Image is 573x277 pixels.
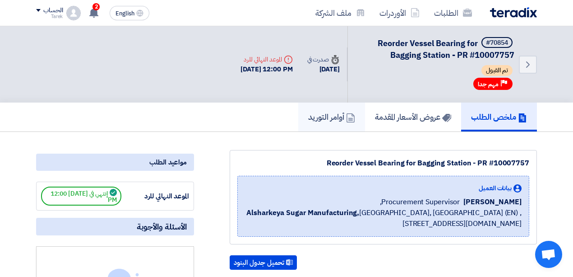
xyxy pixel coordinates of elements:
span: مهم جدا [478,80,499,89]
a: الطلبات [427,2,479,23]
a: عروض الأسعار المقدمة [365,103,461,131]
h5: Reorder Vessel Bearing for Bagging Station - PR #10007757 [359,37,514,61]
div: الموعد النهائي للرد [121,191,189,202]
span: English [116,10,134,17]
span: إنتهي في [DATE] 12:00 PM [41,187,121,206]
span: [GEOGRAPHIC_DATA], [GEOGRAPHIC_DATA] (EN) ,[STREET_ADDRESS][DOMAIN_NAME] [245,207,522,229]
b: Alsharkeya Sugar Manufacturing, [246,207,359,218]
a: الأوردرات [372,2,427,23]
a: ملخص الطلب [461,103,537,131]
span: الأسئلة والأجوبة [137,221,187,232]
div: الموعد النهائي للرد [240,55,293,64]
div: صدرت في [307,55,340,64]
div: [DATE] 12:00 PM [240,64,293,75]
span: بيانات العميل [479,183,512,193]
div: مواعيد الطلب [36,154,194,171]
h5: عروض الأسعار المقدمة [375,112,451,122]
button: English [110,6,149,20]
span: Procurement Supervisor, [380,197,460,207]
a: Open chat [535,241,562,268]
h5: أوامر التوريد [308,112,355,122]
div: #70854 [486,40,508,46]
img: Teradix logo [490,7,537,18]
span: Reorder Vessel Bearing for Bagging Station - PR #10007757 [378,37,514,61]
button: تحميل جدول البنود [230,255,297,270]
span: 2 [92,3,100,10]
h5: ملخص الطلب [471,112,527,122]
div: [DATE] [307,64,340,75]
div: الحساب [43,7,63,14]
div: Reorder Vessel Bearing for Bagging Station - PR #10007757 [237,158,529,169]
span: تم القبول [481,65,513,76]
span: [PERSON_NAME] [463,197,522,207]
img: profile_test.png [66,6,81,20]
div: Tarek [36,14,63,19]
a: ملف الشركة [308,2,372,23]
a: أوامر التوريد [298,103,365,131]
